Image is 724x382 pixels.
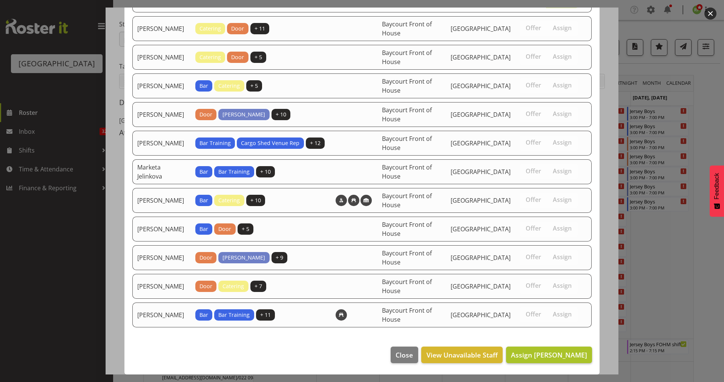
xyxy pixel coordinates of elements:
[451,225,511,233] span: [GEOGRAPHIC_DATA]
[451,254,511,262] span: [GEOGRAPHIC_DATA]
[382,249,432,266] span: Baycourt Front of House
[218,311,250,319] span: Bar Training
[199,254,212,262] span: Door
[526,167,541,175] span: Offer
[255,24,265,33] span: + 11
[451,53,511,61] span: [GEOGRAPHIC_DATA]
[526,110,541,118] span: Offer
[553,225,572,232] span: Assign
[132,274,191,299] td: [PERSON_NAME]
[199,82,208,90] span: Bar
[451,196,511,205] span: [GEOGRAPHIC_DATA]
[132,131,191,156] td: [PERSON_NAME]
[255,282,262,290] span: + 7
[132,303,191,327] td: [PERSON_NAME]
[382,20,432,37] span: Baycourt Front of House
[421,347,502,363] button: View Unavailable Staff
[260,311,271,319] span: + 11
[132,16,191,41] td: [PERSON_NAME]
[526,139,541,146] span: Offer
[218,196,240,205] span: Catering
[553,196,572,203] span: Assign
[526,225,541,232] span: Offer
[391,347,418,363] button: Close
[526,253,541,261] span: Offer
[382,49,432,66] span: Baycourt Front of House
[199,196,208,205] span: Bar
[260,168,271,176] span: + 10
[199,53,221,61] span: Catering
[451,110,511,119] span: [GEOGRAPHIC_DATA]
[553,110,572,118] span: Assign
[553,282,572,289] span: Assign
[451,311,511,319] span: [GEOGRAPHIC_DATA]
[553,253,572,261] span: Assign
[276,254,283,262] span: + 9
[553,53,572,60] span: Assign
[310,139,321,147] span: + 12
[132,159,191,184] td: Marketa Jelinkova
[199,168,208,176] span: Bar
[222,282,244,290] span: Catering
[382,134,432,152] span: Baycourt Front of House
[451,168,511,176] span: [GEOGRAPHIC_DATA]
[231,24,244,33] span: Door
[506,347,592,363] button: Assign [PERSON_NAME]
[396,350,413,360] span: Close
[553,81,572,89] span: Assign
[710,165,724,217] button: Feedback - Show survey
[526,196,541,203] span: Offer
[132,245,191,270] td: [PERSON_NAME]
[553,310,572,318] span: Assign
[511,350,587,359] span: Assign [PERSON_NAME]
[553,139,572,146] span: Assign
[222,110,265,119] span: [PERSON_NAME]
[218,168,250,176] span: Bar Training
[526,282,541,289] span: Offer
[218,225,231,233] span: Door
[242,225,249,233] span: + 5
[199,139,231,147] span: Bar Training
[199,24,221,33] span: Catering
[199,225,208,233] span: Bar
[132,188,191,213] td: [PERSON_NAME]
[250,82,258,90] span: + 5
[276,110,286,119] span: + 10
[382,163,432,180] span: Baycourt Front of House
[426,350,498,360] span: View Unavailable Staff
[222,254,265,262] span: [PERSON_NAME]
[382,220,432,238] span: Baycourt Front of House
[451,282,511,290] span: [GEOGRAPHIC_DATA]
[218,82,240,90] span: Catering
[382,77,432,95] span: Baycourt Front of House
[382,106,432,123] span: Baycourt Front of House
[451,139,511,147] span: [GEOGRAPHIC_DATA]
[250,196,261,205] span: + 10
[451,24,511,33] span: [GEOGRAPHIC_DATA]
[132,73,191,98] td: [PERSON_NAME]
[132,102,191,127] td: [PERSON_NAME]
[526,53,541,60] span: Offer
[382,278,432,295] span: Baycourt Front of House
[451,82,511,90] span: [GEOGRAPHIC_DATA]
[231,53,244,61] span: Door
[199,110,212,119] span: Door
[132,45,191,70] td: [PERSON_NAME]
[553,24,572,32] span: Assign
[199,311,208,319] span: Bar
[553,167,572,175] span: Assign
[382,306,432,324] span: Baycourt Front of House
[199,282,212,290] span: Door
[713,173,720,199] span: Feedback
[526,24,541,32] span: Offer
[526,310,541,318] span: Offer
[255,53,262,61] span: + 5
[132,217,191,241] td: [PERSON_NAME]
[241,139,299,147] span: Cargo Shed Venue Rep
[526,81,541,89] span: Offer
[382,192,432,209] span: Baycourt Front of House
